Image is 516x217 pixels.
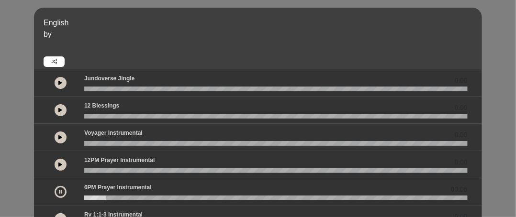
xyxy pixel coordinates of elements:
span: by [44,30,52,38]
p: Jundoverse Jingle [84,74,135,83]
p: 12 Blessings [84,101,119,110]
p: 12PM Prayer Instrumental [84,156,155,164]
span: 00:06 [451,184,468,195]
span: 0.00 [455,157,468,167]
span: 0.00 [455,130,468,140]
p: 6PM Prayer Instrumental [84,183,152,192]
p: Voyager Instrumental [84,129,143,137]
p: English [44,17,480,29]
span: 0.00 [455,103,468,113]
span: 0.00 [455,76,468,86]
